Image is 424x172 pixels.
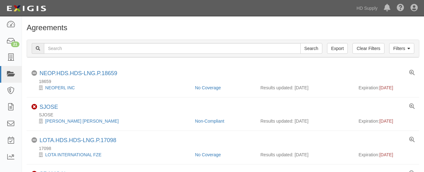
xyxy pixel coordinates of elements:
div: JOSE GERARDO SANCHEZ TORRES [31,118,190,124]
i: Help Center - Complianz [397,4,404,12]
div: Results updated: [DATE] [260,85,349,91]
div: 17098 [31,145,419,152]
h1: Agreements [27,24,419,32]
div: 18659 [31,78,419,85]
a: LOTA INTERNATIONAL FZE [45,152,101,157]
div: Results updated: [DATE] [260,152,349,158]
div: 21 [11,42,19,47]
a: LOTA.HDS.HDS-LNG.P.17098 [40,137,116,143]
div: NEOP.HDS.HDS-LNG.P.18659 [40,70,117,77]
input: Search [300,43,322,54]
a: View results summary [409,104,415,109]
i: No Coverage [31,70,37,76]
a: View results summary [409,137,415,143]
input: Search [44,43,301,54]
img: logo-5460c22ac91f19d4615b14bd174203de0afe785f0fc80cf4dbbc73dc1793850b.png [5,3,48,14]
div: SJOSE [31,112,419,118]
a: No Coverage [195,85,221,90]
div: LOTA.HDS.HDS-LNG.P.17098 [40,137,116,144]
div: Expiration: [359,118,415,124]
div: Expiration: [359,152,415,158]
a: HD Supply [353,2,381,14]
div: NEOPERL INC [31,85,190,91]
a: Filters [389,43,414,54]
a: No Coverage [195,152,221,157]
div: Results updated: [DATE] [260,118,349,124]
a: NEOPERL INC [45,85,75,90]
div: Expiration: [359,85,415,91]
div: LOTA INTERNATIONAL FZE [31,152,190,158]
span: [DATE] [379,85,393,90]
span: [DATE] [379,119,393,124]
i: No Coverage [31,137,37,143]
a: Non-Compliant [195,119,224,124]
a: Export [327,43,348,54]
a: SJOSE [40,104,58,110]
span: [DATE] [379,152,393,157]
a: View results summary [409,70,415,76]
a: [PERSON_NAME] [PERSON_NAME] [45,119,119,124]
i: Non-Compliant [31,104,37,110]
a: NEOP.HDS.HDS-LNG.P.18659 [40,70,117,76]
a: Clear Filters [352,43,384,54]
